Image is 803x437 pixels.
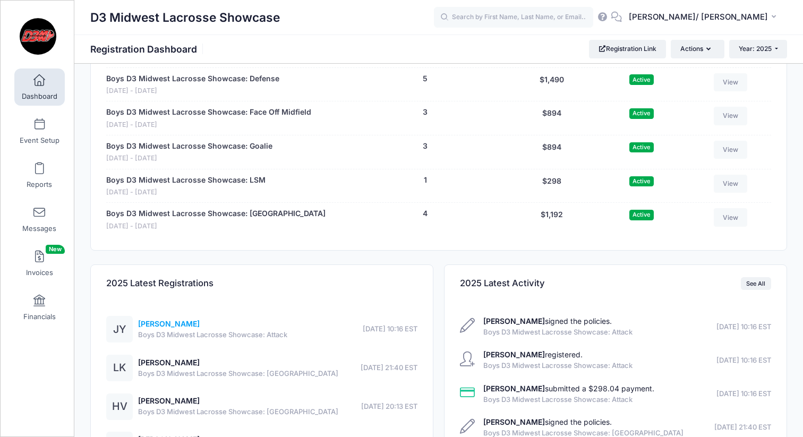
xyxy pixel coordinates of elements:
[629,74,654,84] span: Active
[106,393,133,420] div: HV
[505,208,598,231] div: $1,192
[27,180,52,189] span: Reports
[483,384,545,393] strong: [PERSON_NAME]
[739,45,772,53] span: Year: 2025
[483,361,633,371] span: Boys D3 Midwest Lacrosse Showcase: Attack
[22,92,57,101] span: Dashboard
[1,11,75,62] a: D3 Midwest Lacrosse Showcase
[483,384,654,393] a: [PERSON_NAME]submitted a $298.04 payment.
[106,208,326,219] a: Boys D3 Midwest Lacrosse Showcase: [GEOGRAPHIC_DATA]
[26,268,53,277] span: Invoices
[716,355,771,366] span: [DATE] 10:16 EST
[14,245,65,282] a: InvoicesNew
[629,210,654,220] span: Active
[483,327,633,338] span: Boys D3 Midwest Lacrosse Showcase: Attack
[106,153,272,164] span: [DATE] - [DATE]
[106,355,133,381] div: LK
[505,175,598,198] div: $298
[23,312,56,321] span: Financials
[483,350,583,359] a: [PERSON_NAME]registered.
[483,417,545,426] strong: [PERSON_NAME]
[106,175,266,186] a: Boys D3 Midwest Lacrosse Showcase: LSM
[361,363,417,373] span: [DATE] 21:40 EST
[138,330,287,340] span: Boys D3 Midwest Lacrosse Showcase: Attack
[423,73,428,84] button: 5
[483,350,545,359] strong: [PERSON_NAME]
[716,322,771,332] span: [DATE] 10:16 EST
[106,402,133,412] a: HV
[434,7,593,28] input: Search by First Name, Last Name, or Email...
[714,141,748,159] a: View
[423,141,428,152] button: 3
[505,141,598,164] div: $894
[46,245,65,254] span: New
[106,269,213,299] h4: 2025 Latest Registrations
[629,108,654,118] span: Active
[714,73,748,91] a: View
[14,68,65,106] a: Dashboard
[505,107,598,130] div: $894
[361,401,417,412] span: [DATE] 20:13 EST
[714,422,771,433] span: [DATE] 21:40 EST
[363,324,417,335] span: [DATE] 10:16 EST
[20,136,59,145] span: Event Setup
[106,187,266,198] span: [DATE] - [DATE]
[90,44,206,55] h1: Registration Dashboard
[90,5,280,30] h1: D3 Midwest Lacrosse Showcase
[138,407,338,417] span: Boys D3 Midwest Lacrosse Showcase: [GEOGRAPHIC_DATA]
[483,395,654,405] span: Boys D3 Midwest Lacrosse Showcase: Attack
[106,141,272,152] a: Boys D3 Midwest Lacrosse Showcase: Goalie
[424,175,427,186] button: 1
[106,107,311,118] a: Boys D3 Midwest Lacrosse Showcase: Face Off Midfield
[629,11,768,23] span: [PERSON_NAME]/ [PERSON_NAME]
[483,417,612,426] a: [PERSON_NAME]signed the policies.
[22,224,56,233] span: Messages
[18,16,58,56] img: D3 Midwest Lacrosse Showcase
[671,40,724,58] button: Actions
[741,277,771,290] a: See All
[714,208,748,226] a: View
[629,176,654,186] span: Active
[106,316,133,342] div: JY
[106,221,326,232] span: [DATE] - [DATE]
[106,73,279,84] a: Boys D3 Midwest Lacrosse Showcase: Defense
[14,201,65,238] a: Messages
[483,316,545,325] strong: [PERSON_NAME]
[106,325,133,335] a: JY
[505,73,598,96] div: $1,490
[14,289,65,326] a: Financials
[714,175,748,193] a: View
[716,389,771,399] span: [DATE] 10:16 EST
[14,157,65,194] a: Reports
[714,107,748,125] a: View
[483,316,612,325] a: [PERSON_NAME]signed the policies.
[622,5,787,30] button: [PERSON_NAME]/ [PERSON_NAME]
[14,113,65,150] a: Event Setup
[106,120,311,130] span: [DATE] - [DATE]
[138,358,200,367] a: [PERSON_NAME]
[106,364,133,373] a: LK
[629,142,654,152] span: Active
[460,269,545,299] h4: 2025 Latest Activity
[729,40,787,58] button: Year: 2025
[138,319,200,328] a: [PERSON_NAME]
[423,107,428,118] button: 3
[106,86,279,96] span: [DATE] - [DATE]
[138,396,200,405] a: [PERSON_NAME]
[423,208,428,219] button: 4
[138,369,338,379] span: Boys D3 Midwest Lacrosse Showcase: [GEOGRAPHIC_DATA]
[589,40,666,58] a: Registration Link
